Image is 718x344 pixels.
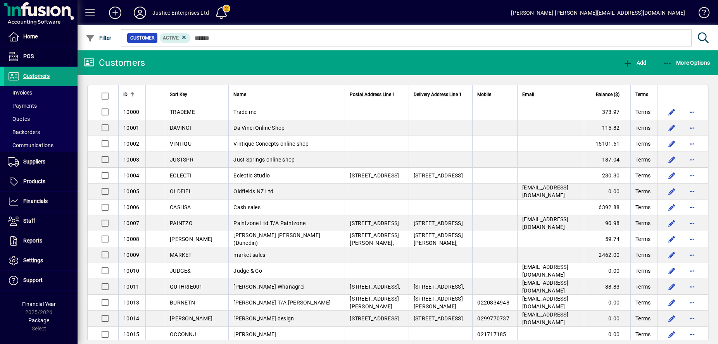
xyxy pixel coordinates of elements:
td: 230.30 [584,168,630,184]
span: 10015 [123,331,139,337]
span: [PERSON_NAME] [170,315,212,322]
span: [STREET_ADDRESS] [350,315,399,322]
span: [PERSON_NAME] [170,236,212,242]
span: BURNETN [170,299,195,306]
span: JUDGE& [170,268,191,274]
a: Backorders [4,126,78,139]
span: Terms [635,251,651,259]
a: Home [4,27,78,46]
a: Financials [4,192,78,211]
span: Eclectic Studio [233,172,270,179]
span: MARKET [170,252,192,258]
span: Name [233,90,246,99]
button: Edit [666,138,678,150]
span: [STREET_ADDRESS][PERSON_NAME], [414,232,463,246]
span: Customers [23,73,50,79]
a: Suppliers [4,152,78,172]
span: OLDFIEL [170,188,192,194]
span: 0220834948 [477,299,509,306]
a: Support [4,271,78,290]
button: More Options [661,56,712,70]
span: Terms [635,124,651,132]
button: Edit [666,312,678,325]
span: [STREET_ADDRESS][PERSON_NAME] [350,296,399,310]
td: 0.00 [584,311,630,327]
span: [PERSON_NAME] T/A [PERSON_NAME] [233,299,331,306]
td: 373.97 [584,104,630,120]
span: Delivery Address Line 1 [414,90,462,99]
span: [STREET_ADDRESS] [414,315,463,322]
div: Mobile [477,90,513,99]
span: [STREET_ADDRESS], [414,284,464,290]
span: CASHSA [170,204,191,210]
button: Edit [666,296,678,309]
span: 0299770737 [477,315,509,322]
span: Active [163,35,179,41]
td: 59.74 [584,231,630,247]
span: Backorders [8,129,40,135]
button: Edit [666,106,678,118]
a: Payments [4,99,78,112]
span: 10013 [123,299,139,306]
a: Communications [4,139,78,152]
span: [STREET_ADDRESS][PERSON_NAME] [414,296,463,310]
span: [EMAIL_ADDRESS][DOMAIN_NAME] [522,264,568,278]
span: Terms [635,235,651,243]
td: 115.82 [584,120,630,136]
span: [PERSON_NAME] design [233,315,294,322]
span: market sales [233,252,265,258]
button: More options [686,201,698,213]
span: Terms [635,267,651,275]
span: 10002 [123,141,139,147]
button: Filter [84,31,114,45]
button: More options [686,138,698,150]
div: Email [522,90,579,99]
span: Add [623,60,646,66]
span: 10000 [123,109,139,115]
div: Customers [83,57,145,69]
span: [EMAIL_ADDRESS][DOMAIN_NAME] [522,280,568,294]
span: Terms [635,283,651,291]
div: Justice Enterprises Ltd [152,7,209,19]
span: Sort Key [170,90,187,99]
span: Email [522,90,534,99]
span: [EMAIL_ADDRESS][DOMAIN_NAME] [522,216,568,230]
span: 10007 [123,220,139,226]
button: Edit [666,153,678,166]
a: POS [4,47,78,66]
button: More options [686,106,698,118]
td: 187.04 [584,152,630,168]
span: 10011 [123,284,139,290]
button: Edit [666,328,678,341]
a: Reports [4,231,78,251]
a: Staff [4,212,78,231]
button: More options [686,169,698,182]
span: Da Vinci Online Shop [233,125,285,131]
span: Cash sales [233,204,261,210]
button: More options [686,312,698,325]
button: More options [686,217,698,229]
span: 10001 [123,125,139,131]
button: Edit [666,217,678,229]
span: 021717185 [477,331,506,337]
span: [STREET_ADDRESS] [414,220,463,226]
button: More options [686,328,698,341]
span: [STREET_ADDRESS], [350,284,400,290]
span: Financial Year [22,301,56,307]
span: Communications [8,142,54,148]
span: Just Springs online shop [233,157,295,163]
button: More options [686,233,698,245]
a: Settings [4,251,78,270]
span: Invoices [8,89,32,96]
span: Financials [23,198,48,204]
span: Terms [635,187,651,195]
span: Payments [8,103,37,109]
span: Terms [635,330,651,338]
span: VINTIQU [170,141,192,147]
span: PAINTZO [170,220,193,226]
span: Filter [86,35,112,41]
span: [EMAIL_ADDRESS][DOMAIN_NAME] [522,184,568,198]
span: Customer [130,34,154,42]
span: 10005 [123,188,139,194]
span: [EMAIL_ADDRESS][DOMAIN_NAME] [522,311,568,325]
